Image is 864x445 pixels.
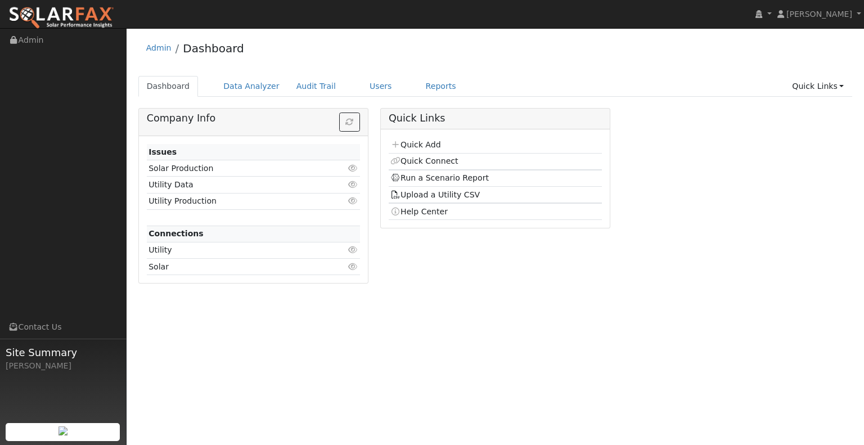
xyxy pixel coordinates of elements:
[147,242,326,258] td: Utility
[348,181,358,188] i: Click to view
[8,6,114,30] img: SolarFax
[147,193,326,209] td: Utility Production
[390,173,489,182] a: Run a Scenario Report
[390,156,458,165] a: Quick Connect
[147,160,326,177] td: Solar Production
[6,345,120,360] span: Site Summary
[786,10,852,19] span: [PERSON_NAME]
[348,263,358,271] i: Click to view
[215,76,288,97] a: Data Analyzer
[147,177,326,193] td: Utility Data
[138,76,199,97] a: Dashboard
[288,76,344,97] a: Audit Trail
[389,113,602,124] h5: Quick Links
[348,246,358,254] i: Click to view
[348,197,358,205] i: Click to view
[147,113,360,124] h5: Company Info
[147,259,326,275] td: Solar
[784,76,852,97] a: Quick Links
[417,76,465,97] a: Reports
[390,207,448,216] a: Help Center
[183,42,244,55] a: Dashboard
[390,140,440,149] a: Quick Add
[148,229,204,238] strong: Connections
[148,147,177,156] strong: Issues
[361,76,400,97] a: Users
[390,190,480,199] a: Upload a Utility CSV
[348,164,358,172] i: Click to view
[6,360,120,372] div: [PERSON_NAME]
[58,426,67,435] img: retrieve
[146,43,172,52] a: Admin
